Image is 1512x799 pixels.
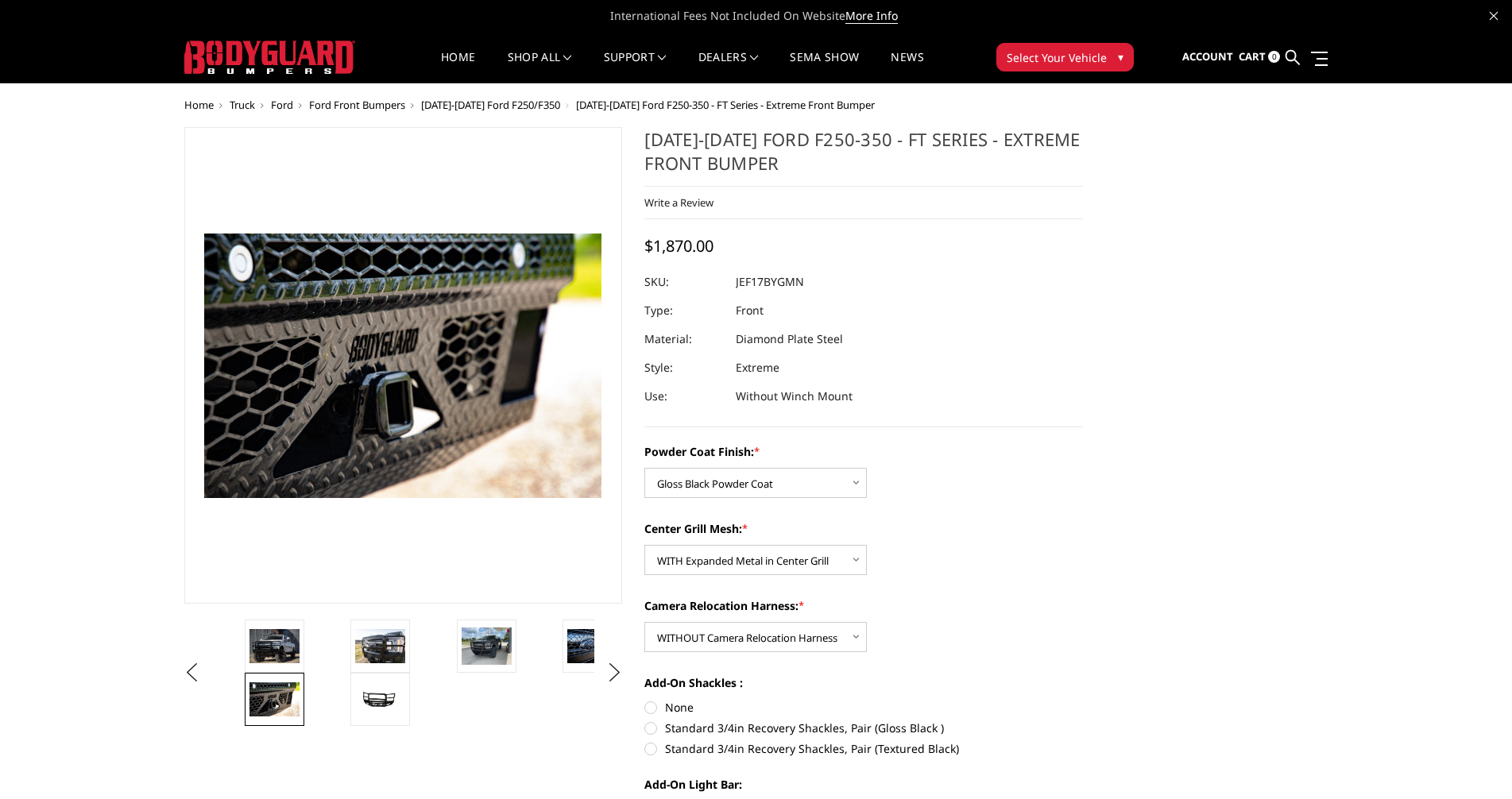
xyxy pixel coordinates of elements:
a: Write a Review [644,195,713,210]
img: 2017-2022 Ford F250-350 - FT Series - Extreme Front Bumper [249,629,300,662]
button: Next [602,661,626,685]
dt: Type: [644,296,724,325]
label: Powder Coat Finish: [644,443,1083,460]
img: 2017-2022 Ford F250-350 - FT Series - Extreme Front Bumper [462,627,512,665]
a: [DATE]-[DATE] Ford F250/F350 [421,98,560,112]
span: $1,870.00 [644,235,713,257]
button: Select Your Vehicle [996,43,1134,71]
a: Account [1182,36,1233,79]
a: Support [604,52,667,83]
span: Cart [1239,49,1266,64]
dt: Material: [644,325,724,353]
dd: Front [736,296,764,325]
a: More Info [845,8,898,24]
label: Add-On Shackles : [644,674,1083,691]
span: Account [1182,49,1233,64]
img: BODYGUARD BUMPERS [184,41,355,74]
dd: Extreme [736,353,779,382]
img: 2017-2022 Ford F250-350 - FT Series - Extreme Front Bumper [567,629,617,662]
label: Standard 3/4in Recovery Shackles, Pair (Gloss Black ) [644,720,1083,736]
a: Dealers [698,52,759,83]
label: Camera Relocation Harness: [644,597,1083,614]
dd: JEF17BYGMN [736,268,804,296]
img: 2017-2022 Ford F250-350 - FT Series - Extreme Front Bumper [355,629,405,662]
span: Select Your Vehicle [1007,49,1107,66]
img: 2017-2022 Ford F250-350 - FT Series - Extreme Front Bumper [355,688,405,712]
dd: Without Winch Mount [736,382,853,411]
dt: Use: [644,382,724,411]
label: Add-On Light Bar: [644,776,1083,793]
a: 2017-2022 Ford F250-350 - FT Series - Extreme Front Bumper [184,127,623,604]
a: Home [184,98,214,112]
a: News [891,52,923,83]
a: Home [441,52,475,83]
span: ▾ [1118,48,1123,65]
label: None [644,699,1083,716]
dt: Style: [644,353,724,382]
a: Ford [271,98,293,112]
img: 2017-2022 Ford F250-350 - FT Series - Extreme Front Bumper [249,682,300,716]
span: [DATE]-[DATE] Ford F250-350 - FT Series - Extreme Front Bumper [576,98,875,112]
a: SEMA Show [790,52,859,83]
h1: [DATE]-[DATE] Ford F250-350 - FT Series - Extreme Front Bumper [644,127,1083,187]
button: Previous [180,661,204,685]
a: shop all [508,52,572,83]
label: Center Grill Mesh: [644,520,1083,537]
a: Cart 0 [1239,36,1280,79]
span: 0 [1268,51,1280,63]
dt: SKU: [644,268,724,296]
label: Standard 3/4in Recovery Shackles, Pair (Textured Black) [644,740,1083,757]
dd: Diamond Plate Steel [736,325,843,353]
a: Truck [230,98,255,112]
a: Ford Front Bumpers [309,98,405,112]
